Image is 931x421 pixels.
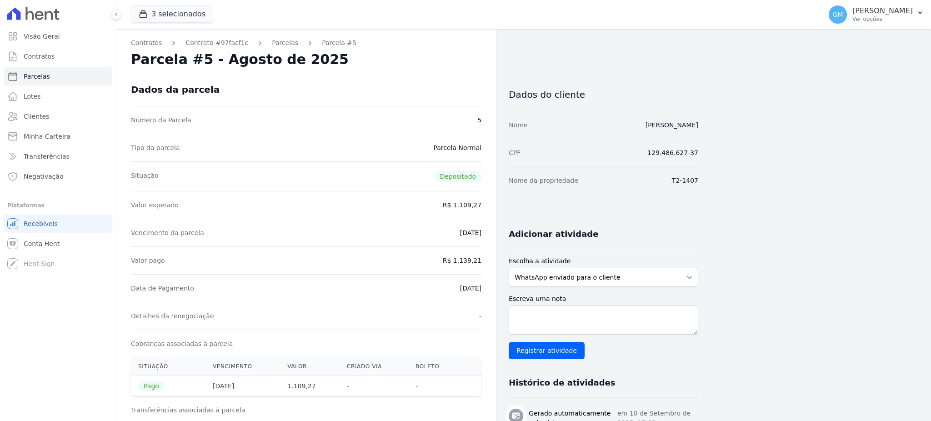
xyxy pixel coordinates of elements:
th: Valor [280,357,340,376]
span: Parcelas [24,72,50,81]
dt: Situação [131,171,159,182]
th: Situação [131,357,205,376]
th: 1.109,27 [280,376,340,396]
dt: Vencimento da parcela [131,228,204,237]
span: Conta Hent [24,239,60,248]
a: Clientes [4,107,112,125]
th: [DATE] [205,376,280,396]
span: Recebíveis [24,219,58,228]
p: Ver opções [852,15,913,23]
dd: R$ 1.139,21 [443,256,481,265]
input: Registrar atividade [509,342,585,359]
th: Criado via [340,357,408,376]
a: Conta Hent [4,235,112,253]
a: Lotes [4,87,112,105]
span: Visão Geral [24,32,60,41]
dd: [DATE] [460,228,481,237]
div: Dados da parcela [131,84,220,95]
div: Plataformas [7,200,109,211]
dt: Valor esperado [131,200,179,210]
dt: Cobranças associadas à parcela [131,339,233,348]
h3: Dados do cliente [509,89,698,100]
label: Escolha a atividade [509,256,698,266]
dd: 5 [477,115,481,125]
button: 3 selecionados [131,5,213,23]
span: Transferências [24,152,70,161]
dt: Tipo da parcela [131,143,180,152]
a: Minha Carteira [4,127,112,145]
h2: Parcela #5 - Agosto de 2025 [131,51,349,68]
a: Parcela #5 [322,38,356,48]
a: Parcelas [272,38,298,48]
nav: Breadcrumb [131,38,481,48]
a: Contratos [131,38,162,48]
p: [PERSON_NAME] [852,6,913,15]
th: Boleto [408,357,461,376]
a: Contratos [4,47,112,65]
th: - [408,376,461,396]
label: Escreva uma nota [509,294,698,304]
dt: Número da Parcela [131,115,191,125]
span: GM [833,11,843,18]
a: Recebíveis [4,215,112,233]
span: Lotes [24,92,41,101]
dt: Valor pago [131,256,165,265]
span: Pago [138,381,165,391]
span: Negativação [24,172,64,181]
a: Parcelas [4,67,112,85]
h3: Adicionar atividade [509,229,598,240]
dd: R$ 1.109,27 [443,200,481,210]
dd: Parcela Normal [433,143,481,152]
span: Clientes [24,112,49,121]
h3: Transferências associadas à parcela [131,406,481,415]
button: GM [PERSON_NAME] Ver opções [821,2,931,27]
dt: CPF [509,148,521,157]
dd: - [479,311,481,321]
dt: Detalhes da renegociação [131,311,214,321]
a: Negativação [4,167,112,185]
th: - [340,376,408,396]
dd: [DATE] [460,284,481,293]
span: Contratos [24,52,55,61]
dt: Data de Pagamento [131,284,194,293]
span: Depositado [435,171,482,182]
dt: Nome [509,120,527,130]
dt: Nome da propriedade [509,176,578,185]
h3: Histórico de atividades [509,377,615,388]
span: Minha Carteira [24,132,70,141]
a: [PERSON_NAME] [646,121,698,129]
a: Contrato #97facf1c [185,38,248,48]
dd: 129.486.627-37 [647,148,698,157]
a: Visão Geral [4,27,112,45]
a: Transferências [4,147,112,165]
th: Vencimento [205,357,280,376]
dd: T2-1407 [672,176,698,185]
